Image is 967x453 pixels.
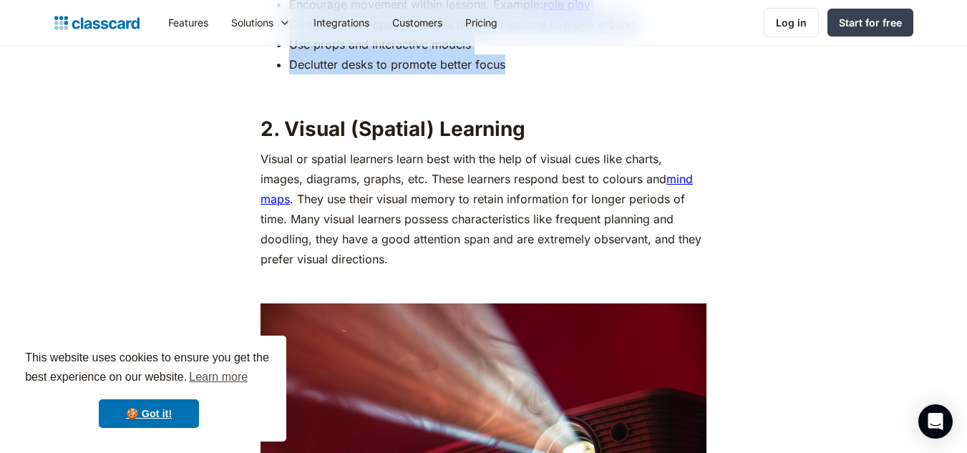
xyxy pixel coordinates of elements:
div: Solutions [220,6,302,39]
li: Declutter desks to promote better focus [289,54,706,74]
span: This website uses cookies to ensure you get the best experience on our website. [25,349,273,388]
a: Features [157,6,220,39]
div: Start for free [839,15,902,30]
div: Open Intercom Messenger [918,404,953,439]
div: Log in [776,15,807,30]
a: dismiss cookie message [99,399,199,428]
a: Start for free [827,9,913,36]
div: cookieconsent [11,336,286,442]
div: Solutions [231,15,273,30]
p: ‍ [261,276,706,296]
a: Customers [381,6,454,39]
a: learn more about cookies [187,366,250,388]
a: Integrations [302,6,381,39]
a: Pricing [454,6,509,39]
p: Visual or spatial learners learn best with the help of visual cues like charts, images, diagrams,... [261,149,706,269]
a: Log in [764,8,819,37]
strong: 2. Visual (Spatial) Learning [261,117,525,141]
a: home [54,13,140,33]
